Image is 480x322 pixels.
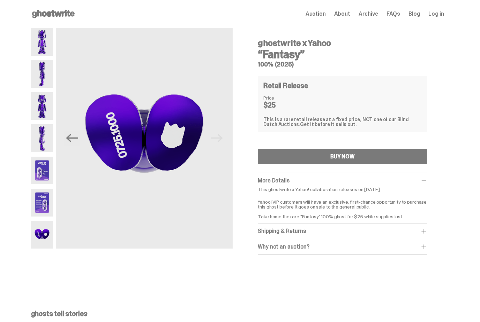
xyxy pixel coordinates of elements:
[31,157,53,184] img: Yahoo-HG---5.png
[258,228,427,235] div: Shipping & Returns
[258,187,427,192] p: This ghostwrite x Yahoo! collaboration releases on [DATE].
[334,11,350,17] a: About
[31,28,53,56] img: Yahoo-HG---1.png
[263,82,308,89] h4: Retail Release
[263,117,421,127] div: This is a rare retail release at a fixed price, NOT one of our Blind Dutch Auctions.
[263,95,298,100] dt: Price
[31,60,53,88] img: Yahoo-HG---2.png
[300,121,357,127] span: Get it before it sells out.
[428,11,444,17] a: Log in
[258,61,427,68] h5: 100% (2025)
[387,11,400,17] a: FAQs
[408,11,420,17] a: Blog
[330,154,355,159] div: BUY NOW
[31,221,53,249] img: Yahoo-HG---7.png
[31,189,53,217] img: Yahoo-HG---6.png
[31,124,53,152] img: Yahoo-HG---4.png
[258,39,427,47] h4: ghostwrite x Yahoo
[258,243,427,250] div: Why not an auction?
[306,11,326,17] a: Auction
[258,49,427,60] h3: “Fantasy”
[258,177,289,184] span: More Details
[258,149,427,164] button: BUY NOW
[359,11,378,17] a: Archive
[263,102,298,109] dd: $25
[31,92,53,120] img: Yahoo-HG---3.png
[31,310,444,317] p: ghosts tell stories
[64,131,80,146] button: Previous
[258,195,427,219] p: Yahoo! VIP customers will have an exclusive, first-chance opportunity to purchase this ghost befo...
[56,28,233,249] img: Yahoo-HG---7.png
